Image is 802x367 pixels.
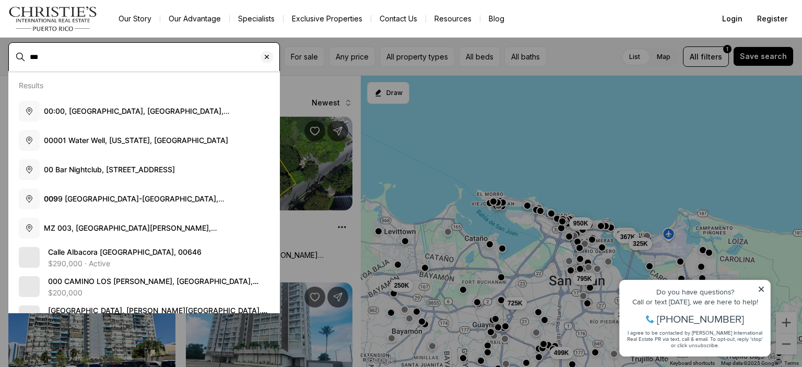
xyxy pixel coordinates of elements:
[11,33,151,41] div: Call or text [DATE], we are here to help!
[11,23,151,31] div: Do you have questions?
[371,11,426,26] button: Contact Us
[44,194,225,224] span: 9 [GEOGRAPHIC_DATA]-[GEOGRAPHIC_DATA], [GEOGRAPHIC_DATA], [GEOGRAPHIC_DATA], [GEOGRAPHIC_DATA]
[15,97,274,126] button: 00:00, [GEOGRAPHIC_DATA], [GEOGRAPHIC_DATA], [GEOGRAPHIC_DATA], [GEOGRAPHIC_DATA]
[15,155,274,184] button: 00 Bar Nightclub, [STREET_ADDRESS]
[44,194,58,203] b: 009
[15,272,274,301] a: View details: 000 CAMINO LOS VÉLEZ
[43,49,130,60] span: [PHONE_NUMBER]
[13,64,149,84] span: I agree to be contacted by [PERSON_NAME] International Real Estate PR via text, call & email. To ...
[15,301,274,330] a: View details: Central Lafayette LAS MERCEDES
[261,43,279,71] button: Clear search input
[19,81,43,90] p: Results
[15,214,274,243] button: MZ 003, [GEOGRAPHIC_DATA][PERSON_NAME], [GEOGRAPHIC_DATA], [GEOGRAPHIC_DATA]
[751,8,794,29] button: Register
[230,11,283,26] a: Specialists
[110,11,160,26] a: Our Story
[160,11,229,26] a: Our Advantage
[44,136,228,145] span: 00001 Water Well, [US_STATE], [GEOGRAPHIC_DATA]
[426,11,480,26] a: Resources
[716,8,749,29] button: Login
[15,243,274,272] a: View details: Calle Albacora CAP DEL MAR #001
[44,223,217,243] span: MZ 003, [GEOGRAPHIC_DATA][PERSON_NAME], [GEOGRAPHIC_DATA], [GEOGRAPHIC_DATA]
[15,126,274,155] button: 00001 Water Well, [US_STATE], [GEOGRAPHIC_DATA]
[757,15,787,23] span: Register
[48,289,82,297] p: $200,000
[722,15,742,23] span: Login
[48,306,267,325] span: [GEOGRAPHIC_DATA], [PERSON_NAME][GEOGRAPHIC_DATA], 00714
[480,11,513,26] a: Blog
[8,6,98,31] img: logo
[48,277,258,296] span: 000 CAMINO LOS [PERSON_NAME], [GEOGRAPHIC_DATA], 00623
[284,11,371,26] a: Exclusive Properties
[48,247,202,256] span: Calle Albacora [GEOGRAPHIC_DATA], 00646
[44,106,230,126] span: 00:00, [GEOGRAPHIC_DATA], [GEOGRAPHIC_DATA], [GEOGRAPHIC_DATA], [GEOGRAPHIC_DATA]
[15,184,274,214] button: 0099 [GEOGRAPHIC_DATA]-[GEOGRAPHIC_DATA], [GEOGRAPHIC_DATA], [GEOGRAPHIC_DATA], [GEOGRAPHIC_DATA]
[48,259,110,268] p: $290,000 · Active
[44,165,175,174] span: 00 Bar Nightclub, [STREET_ADDRESS]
